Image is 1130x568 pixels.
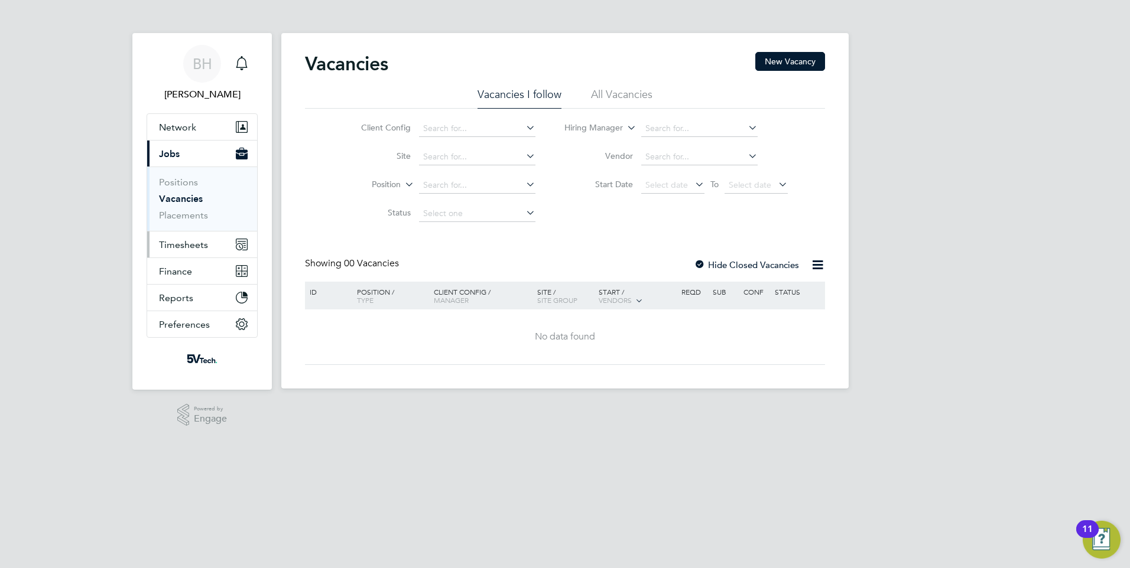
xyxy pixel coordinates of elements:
span: Powered by [194,404,227,414]
div: Conf [741,282,771,302]
label: Vendor [565,151,633,161]
button: Jobs [147,141,257,167]
label: Position [333,179,401,191]
label: Hide Closed Vacancies [694,259,799,270]
input: Select one [419,205,535,222]
span: Select date [645,179,688,190]
span: Type [357,295,374,305]
label: Hiring Manager [555,122,623,134]
button: Timesheets [147,231,257,257]
input: Search for... [419,149,535,165]
h2: Vacancies [305,52,388,76]
label: Start Date [565,179,633,190]
span: Select date [729,179,771,190]
input: Search for... [419,177,535,194]
span: BH [193,56,212,71]
div: Start / [596,282,678,311]
div: ID [307,282,348,302]
label: Client Config [343,122,411,133]
span: 00 Vacancies [344,257,399,269]
div: Status [772,282,823,302]
a: Positions [159,177,198,188]
a: Powered byEngage [177,404,228,426]
a: Vacancies [159,193,203,204]
button: Finance [147,258,257,284]
a: Placements [159,210,208,221]
div: 11 [1082,529,1093,544]
input: Search for... [419,120,535,137]
button: Open Resource Center, 11 new notifications [1083,521,1121,559]
li: All Vacancies [591,87,652,109]
button: Reports [147,285,257,311]
span: Timesheets [159,239,208,250]
div: Sub [710,282,741,302]
li: Vacancies I follow [478,87,561,109]
span: Engage [194,414,227,424]
div: Showing [305,257,401,270]
span: Finance [159,266,192,277]
button: New Vacancy [755,52,825,71]
div: Reqd [678,282,709,302]
input: Search for... [641,120,758,137]
button: Network [147,114,257,140]
img: weare5values-logo-retina.png [184,350,220,368]
span: To [707,177,722,192]
span: Vendors [599,295,632,305]
div: Client Config / [431,282,534,310]
div: Position / [348,282,431,310]
span: Network [159,122,196,133]
span: Manager [434,295,469,305]
span: Reports [159,292,193,303]
label: Site [343,151,411,161]
a: Go to home page [147,350,258,368]
span: Preferences [159,319,210,330]
div: No data found [307,331,823,343]
span: Jobs [159,148,180,159]
div: Site / [534,282,596,310]
a: BH[PERSON_NAME] [147,45,258,102]
input: Search for... [641,149,758,165]
nav: Main navigation [132,33,272,390]
div: Jobs [147,167,257,231]
span: Site Group [537,295,577,305]
button: Preferences [147,311,257,337]
label: Status [343,207,411,218]
span: Bethany Haswell [147,87,258,102]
